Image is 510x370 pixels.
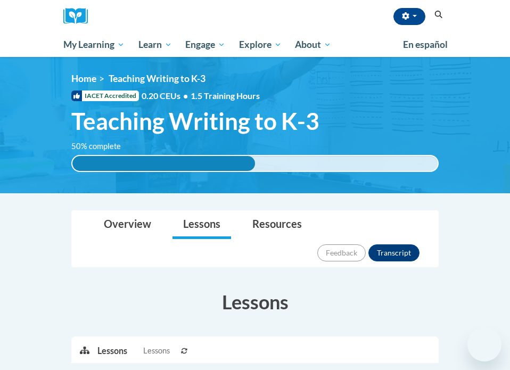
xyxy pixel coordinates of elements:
[242,211,312,239] a: Resources
[295,38,331,51] span: About
[142,90,191,102] span: 0.20 CEUs
[63,38,125,51] span: My Learning
[185,38,225,51] span: Engage
[63,8,95,24] img: Logo brand
[71,73,96,84] a: Home
[93,211,162,239] a: Overview
[183,91,188,101] span: •
[232,32,289,57] a: Explore
[97,345,127,357] p: Lessons
[71,289,439,315] h3: Lessons
[63,8,95,24] a: Cox Campus
[71,91,139,101] span: IACET Accredited
[71,141,133,152] label: 50% complete
[396,34,455,56] a: En español
[178,32,232,57] a: Engage
[431,9,447,21] button: Search
[131,32,179,57] a: Learn
[289,32,339,57] a: About
[138,38,172,51] span: Learn
[467,327,501,361] iframe: Button to launch messaging window
[393,8,425,25] button: Account Settings
[143,345,170,357] span: Lessons
[317,244,366,261] button: Feedback
[71,107,319,135] span: Teaching Writing to K-3
[368,244,419,261] button: Transcript
[56,32,131,57] a: My Learning
[109,73,205,84] span: Teaching Writing to K-3
[403,39,448,50] span: En español
[172,211,231,239] a: Lessons
[239,38,282,51] span: Explore
[55,32,455,57] div: Main menu
[191,91,260,101] span: 1.5 Training Hours
[72,156,255,171] div: 50% complete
